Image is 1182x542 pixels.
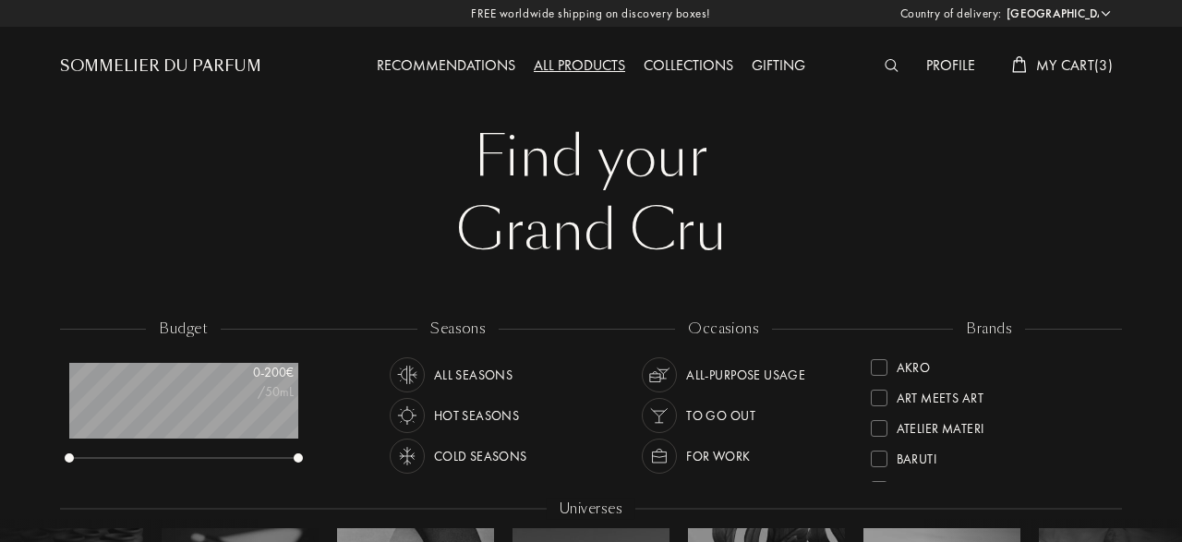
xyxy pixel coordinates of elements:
[547,499,635,520] div: Universes
[368,54,525,78] div: Recommendations
[686,398,755,433] div: To go Out
[368,55,525,75] a: Recommendations
[394,443,420,469] img: usage_season_cold_white.svg
[394,403,420,428] img: usage_season_hot_white.svg
[434,357,513,392] div: All Seasons
[897,352,931,377] div: Akro
[74,194,1108,268] div: Grand Cru
[201,363,294,382] div: 0 - 200 €
[675,319,772,340] div: occasions
[634,54,742,78] div: Collections
[646,443,672,469] img: usage_occasion_work_white.svg
[146,319,221,340] div: budget
[917,55,984,75] a: Profile
[742,54,814,78] div: Gifting
[434,398,520,433] div: Hot Seasons
[634,55,742,75] a: Collections
[74,120,1108,194] div: Find your
[525,55,634,75] a: All products
[897,474,988,499] div: Binet-Papillon
[742,55,814,75] a: Gifting
[686,439,750,474] div: For Work
[1036,55,1113,75] span: My Cart ( 3 )
[885,59,899,72] img: search_icn_white.svg
[646,403,672,428] img: usage_occasion_party_white.svg
[900,5,1002,23] span: Country of delivery:
[525,54,634,78] div: All products
[897,443,937,468] div: Baruti
[394,362,420,388] img: usage_season_average_white.svg
[646,362,672,388] img: usage_occasion_all_white.svg
[60,55,261,78] a: Sommelier du Parfum
[1012,56,1027,73] img: cart_white.svg
[953,319,1025,340] div: brands
[686,357,805,392] div: All-purpose Usage
[897,413,984,438] div: Atelier Materi
[417,319,499,340] div: seasons
[434,439,527,474] div: Cold Seasons
[897,382,983,407] div: Art Meets Art
[201,382,294,402] div: /50mL
[917,54,984,78] div: Profile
